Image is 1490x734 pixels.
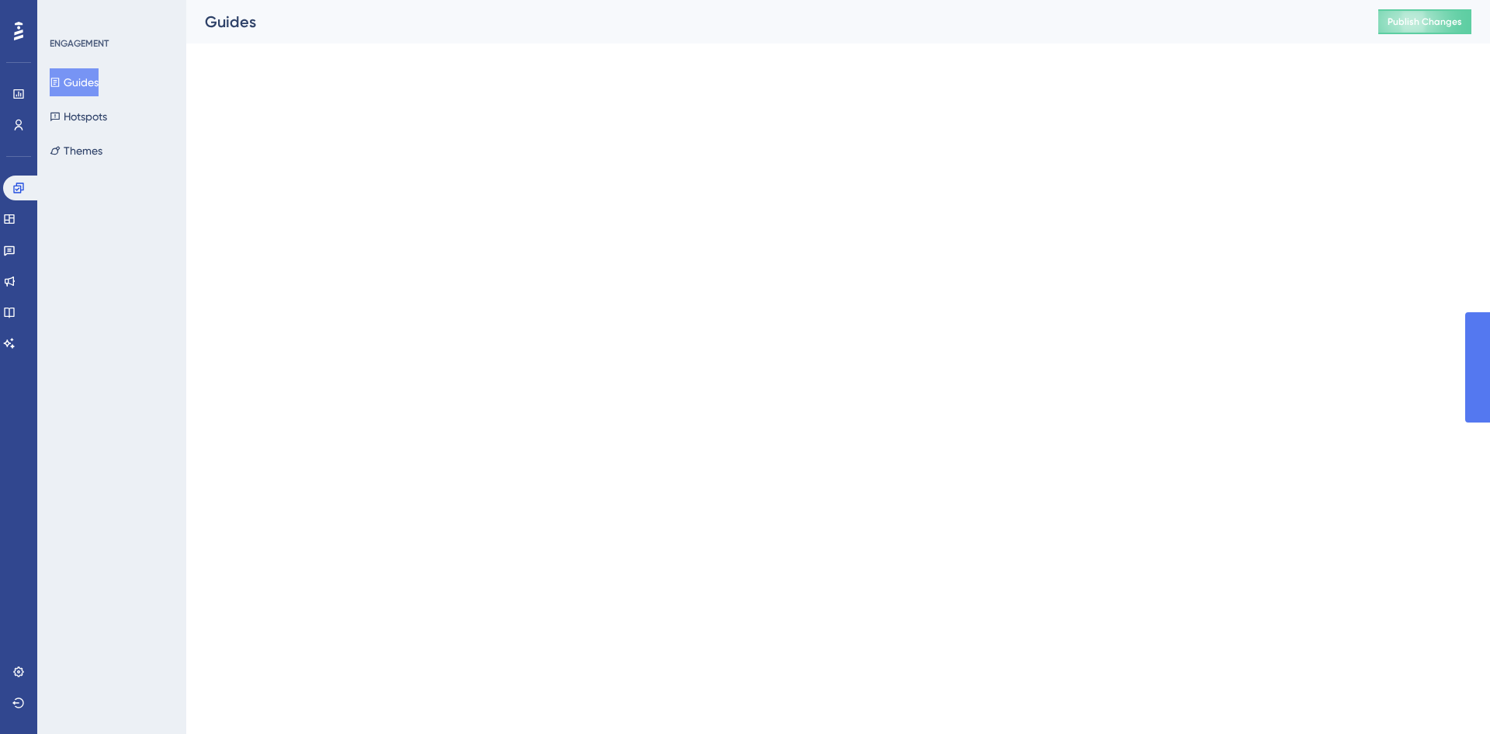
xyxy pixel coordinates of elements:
span: Publish Changes [1388,16,1462,28]
div: Guides [205,11,1339,33]
button: Hotspots [50,103,107,130]
button: Publish Changes [1378,9,1471,34]
button: Guides [50,68,99,96]
div: ENGAGEMENT [50,37,109,50]
button: Themes [50,137,102,165]
iframe: UserGuiding AI Assistant Launcher [1425,673,1471,719]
